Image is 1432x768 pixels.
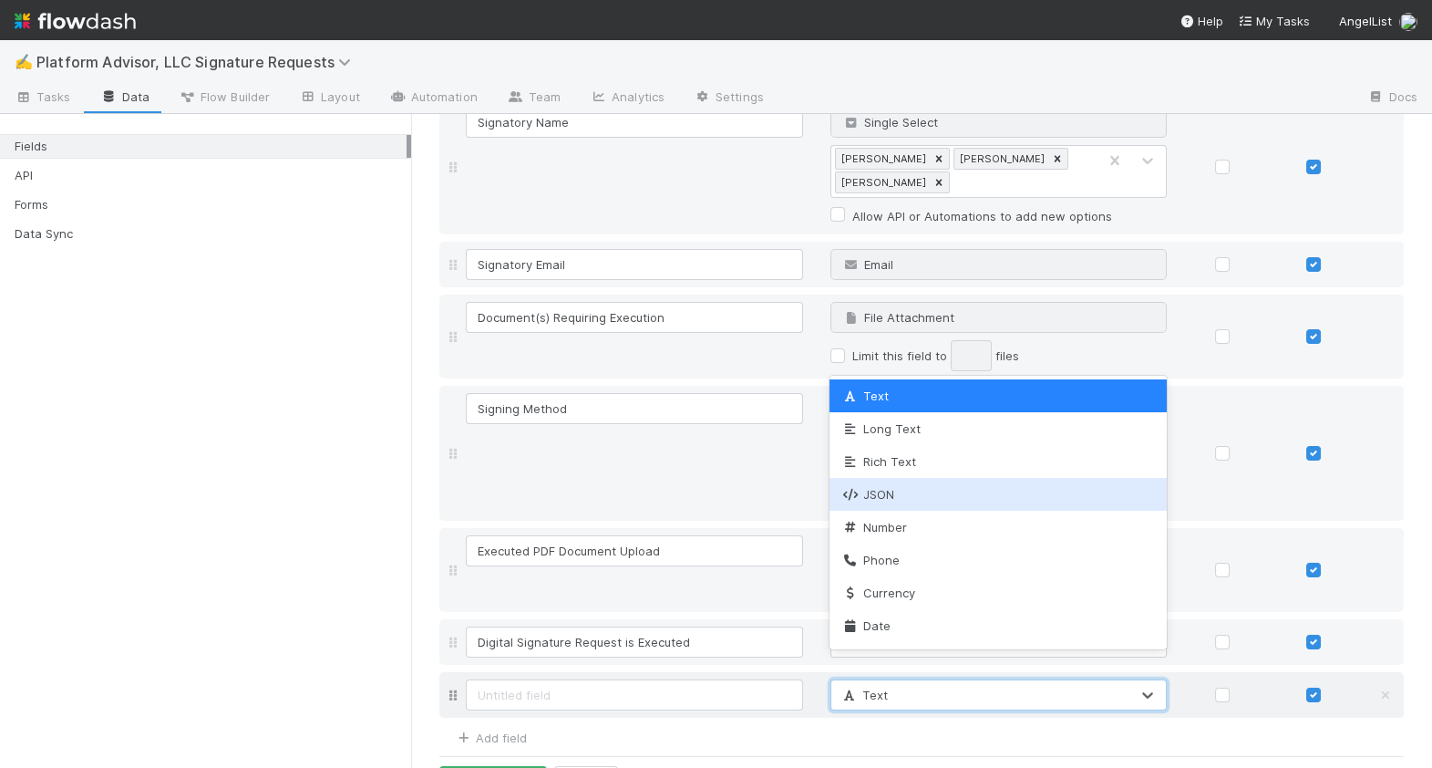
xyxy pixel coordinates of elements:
[466,107,803,138] input: Untitled field
[15,164,407,187] div: API
[840,618,890,633] span: Date
[492,84,575,113] a: Team
[1238,14,1310,28] span: My Tasks
[830,340,1168,371] div: files
[466,535,803,566] input: Untitled field
[840,421,920,436] span: Long Text
[466,680,803,711] input: Untitled field
[842,115,938,130] span: Single Select
[466,249,803,280] input: Untitled field
[454,731,527,745] a: Add field
[15,88,71,106] span: Tasks
[954,149,1047,169] div: [PERSON_NAME]
[840,688,888,702] span: Text
[1353,84,1432,113] a: Docs
[840,553,899,567] span: Phone
[15,193,407,216] div: Forms
[1238,12,1310,30] a: My Tasks
[1339,14,1392,28] span: AngelList
[840,454,915,469] span: Rich Text
[466,302,803,333] input: Untitled field
[840,487,893,502] span: JSON
[836,149,929,169] div: [PERSON_NAME]
[86,84,164,113] a: Data
[284,84,375,113] a: Layout
[179,88,270,106] span: Flow Builder
[15,135,407,158] div: Fields
[466,627,803,658] input: Untitled field
[840,520,906,534] span: Number
[852,205,1112,227] label: Allow API or Automations to add new options
[1399,13,1417,31] img: avatar_6177bb6d-328c-44fd-b6eb-4ffceaabafa4.png
[842,310,954,325] span: File Attachment
[1180,12,1223,30] div: Help
[164,84,284,113] a: Flow Builder
[840,586,914,600] span: Currency
[679,84,778,113] a: Settings
[466,393,803,424] input: Untitled field
[36,53,360,71] span: Platform Advisor, LLC Signature Requests
[840,389,888,403] span: Text
[836,172,929,192] div: [PERSON_NAME]
[375,84,492,113] a: Automation
[15,5,136,36] img: logo-inverted-e16ddd16eac7371096b0.svg
[852,347,947,365] span: Limit this field to
[575,84,679,113] a: Analytics
[842,257,893,272] span: Email
[15,54,33,69] span: ✍️
[15,223,407,245] div: Data Sync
